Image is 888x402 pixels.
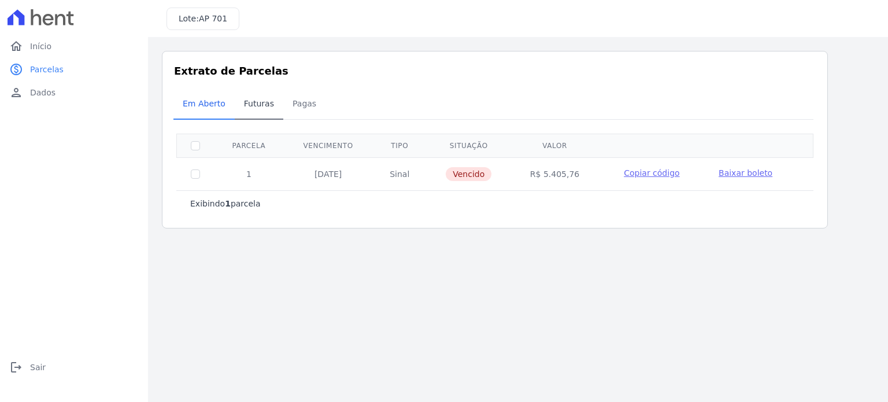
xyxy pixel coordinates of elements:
a: Pagas [283,90,325,120]
th: Tipo [372,134,427,157]
th: Parcela [214,134,284,157]
span: Futuras [237,92,281,115]
span: Baixar boleto [719,168,772,178]
span: Início [30,40,51,52]
td: Sinal [372,157,427,190]
button: Copiar código [613,167,691,179]
th: Situação [427,134,510,157]
th: Valor [510,134,598,157]
i: person [9,86,23,99]
a: personDados [5,81,143,104]
span: AP 701 [199,14,227,23]
span: Vencido [446,167,491,181]
i: logout [9,360,23,374]
td: 1 [214,157,284,190]
p: Exibindo parcela [190,198,261,209]
i: home [9,39,23,53]
h3: Lote: [179,13,227,25]
span: Parcelas [30,64,64,75]
a: Em Aberto [173,90,235,120]
td: R$ 5.405,76 [510,157,598,190]
h3: Extrato de Parcelas [174,63,816,79]
a: paidParcelas [5,58,143,81]
b: 1 [225,199,231,208]
th: Vencimento [284,134,373,157]
a: homeInício [5,35,143,58]
a: logoutSair [5,356,143,379]
span: Em Aberto [176,92,232,115]
a: Futuras [235,90,283,120]
i: paid [9,62,23,76]
span: Dados [30,87,55,98]
span: Sair [30,362,46,373]
a: Baixar boleto [719,167,772,179]
span: Copiar código [624,168,679,178]
td: [DATE] [284,157,373,190]
span: Pagas [286,92,323,115]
